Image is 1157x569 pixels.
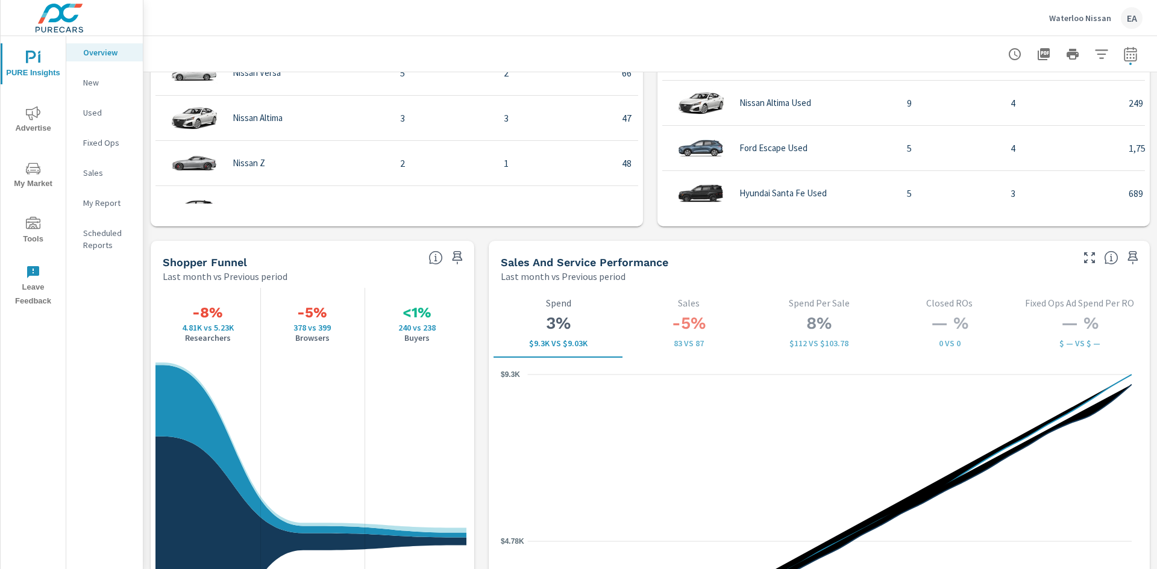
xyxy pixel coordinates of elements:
p: 4 [1011,141,1109,155]
p: Overview [83,46,133,58]
span: Know where every customer is during their purchase journey. View customer activity from first cli... [428,250,443,265]
p: $9,296 vs $9,028 [503,338,614,348]
p: New [83,76,133,89]
p: 4 [1011,96,1109,110]
div: Fixed Ops [66,134,143,152]
p: 0 vs 0 [894,338,1005,348]
button: Select Date Range [1118,42,1143,66]
p: Nissan Z [233,158,265,169]
h3: — % [1024,313,1135,334]
p: 2 [400,156,484,170]
p: Spend Per Sale [763,297,874,308]
p: 9 [907,96,991,110]
img: glamour [170,145,218,181]
span: Leave Feedback [4,265,62,308]
img: glamour [170,100,218,136]
span: Save this to your personalized report [1123,248,1143,267]
span: Select a tab to understand performance over the selected time range. [1104,250,1118,265]
span: Tools [4,217,62,246]
p: Nissan Altima [233,113,283,123]
p: Fixed Ops Ad Spend Per RO [1024,297,1135,308]
p: $ — vs $ — [1024,338,1135,348]
p: 0 [504,201,603,216]
h3: -5% [633,313,744,334]
text: $4.78K [501,537,524,546]
button: Make Fullscreen [1080,248,1099,267]
h5: Shopper Funnel [163,256,247,269]
img: glamour [677,175,725,211]
p: 1 [400,201,484,216]
p: Nissan Versa [233,67,281,78]
h3: 3% [503,313,614,334]
p: 47 [622,111,750,125]
div: EA [1121,7,1143,29]
div: Scheduled Reports [66,224,143,254]
p: 3 [504,111,603,125]
img: glamour [677,85,725,121]
p: My Report [83,197,133,209]
text: $9.3K [501,370,520,379]
p: 5 [907,141,991,155]
h5: Sales and Service Performance [501,256,668,269]
p: Used [83,107,133,119]
div: nav menu [1,36,66,313]
p: 66 [622,66,750,80]
p: Ford Escape Used [739,143,807,154]
button: "Export Report to PDF" [1032,42,1056,66]
span: PURE Insights [4,51,62,80]
p: Fixed Ops [83,137,133,149]
span: My Market [4,161,62,191]
div: My Report [66,194,143,212]
h3: — % [894,313,1005,334]
span: Save this to your personalized report [448,248,467,267]
p: 3 [1011,186,1109,201]
p: 5 [907,186,991,201]
button: Print Report [1061,42,1085,66]
p: Waterloo Nissan [1049,13,1111,23]
img: glamour [170,190,218,226]
p: 3 [400,111,484,125]
div: Sales [66,164,143,182]
p: 2 [504,66,603,80]
p: Closed ROs [894,297,1005,308]
img: glamour [677,130,725,166]
p: Sales [83,167,133,179]
p: Hyundai Santa Fe Used [739,188,827,199]
div: Used [66,104,143,122]
button: Apply Filters [1090,42,1114,66]
span: Advertise [4,106,62,135]
p: Nissan Altima Used [739,98,811,108]
h3: 8% [763,313,874,334]
p: 42 [622,201,750,216]
div: Overview [66,43,143,61]
p: 83 vs 87 [633,338,744,348]
p: 5 [400,66,484,80]
p: Sales [633,297,744,308]
p: 48 [622,156,750,170]
p: Scheduled Reports [83,227,133,251]
p: 1 [504,156,603,170]
p: Spend [503,297,614,308]
img: glamour [170,55,218,91]
div: New [66,73,143,92]
p: Last month vs Previous period [163,269,287,284]
p: Nissan Ariya [233,203,278,214]
p: Last month vs Previous period [501,269,626,284]
p: $112 vs $103.78 [763,338,874,348]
